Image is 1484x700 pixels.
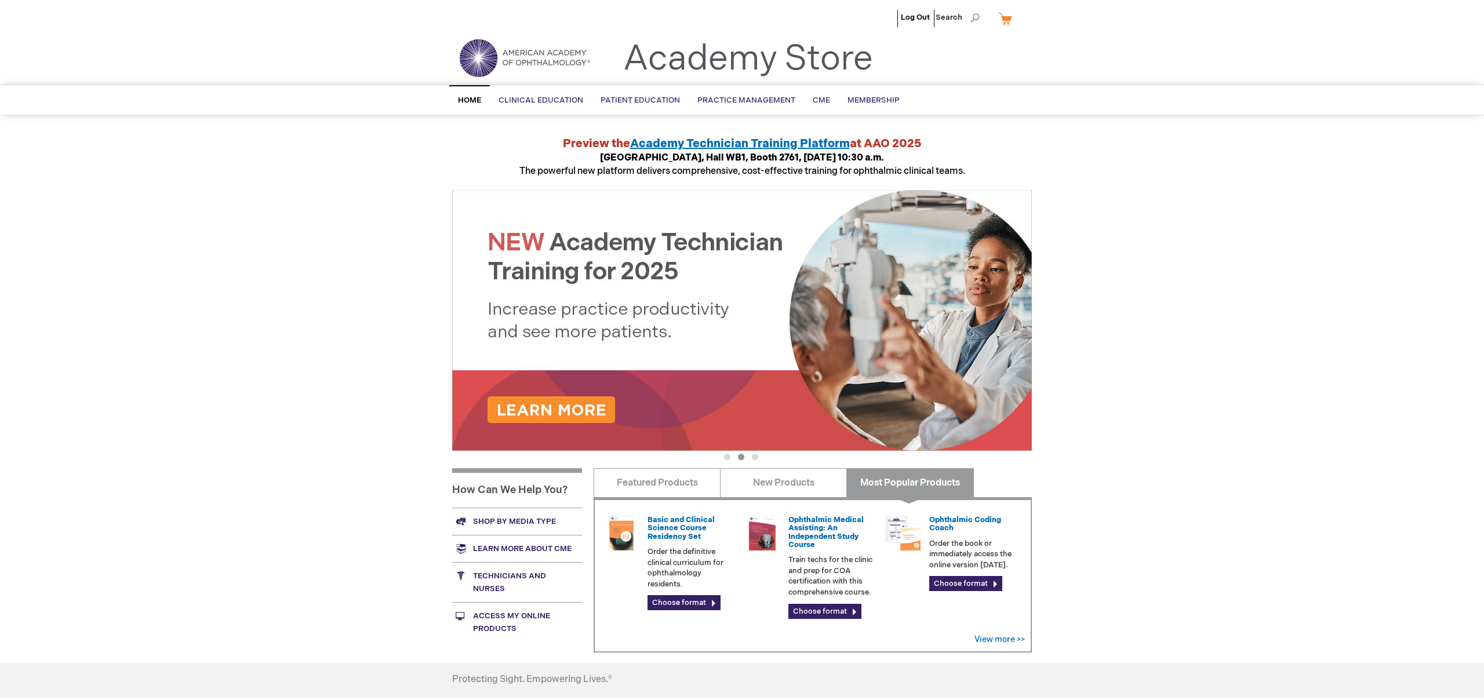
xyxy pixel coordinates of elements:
[458,96,481,105] span: Home
[648,515,715,541] a: Basic and Clinical Science Course Residency Set
[594,468,721,497] a: Featured Products
[788,555,876,597] p: Train techs for the clinic and prep for COA certification with this comprehensive course.
[848,96,900,105] span: Membership
[738,454,744,460] button: 2 of 3
[648,595,721,610] a: Choose format
[600,152,884,163] strong: [GEOGRAPHIC_DATA], Hall WB1, Booth 2761, [DATE] 10:30 a.m.
[929,538,1017,571] p: Order the book or immediately access the online version [DATE].
[936,6,980,29] span: Search
[499,96,583,105] span: Clinical Education
[630,137,850,151] a: Academy Technician Training Platform
[563,137,922,151] strong: Preview the at AAO 2025
[752,454,758,460] button: 3 of 3
[813,96,830,105] span: CME
[519,152,965,177] span: The powerful new platform delivers comprehensive, cost-effective training for ophthalmic clinical...
[974,635,1025,644] a: View more >>
[886,516,921,550] img: codngu_60.png
[929,515,1001,533] a: Ophthalmic Coding Coach
[745,516,780,550] img: 0219007u_51.png
[601,96,680,105] span: Patient Education
[648,546,736,589] p: Order the definitive clinical curriculum for ophthalmology residents.
[452,468,582,508] h1: How Can We Help You?
[452,602,582,642] a: Access My Online Products
[788,604,861,619] a: Choose format
[452,535,582,562] a: Learn more about CME
[452,675,612,685] h4: Protecting Sight. Empowering Lives.®
[697,96,795,105] span: Practice Management
[720,468,847,497] a: New Products
[929,576,1002,591] a: Choose format
[452,562,582,602] a: Technicians and nurses
[623,38,873,80] a: Academy Store
[604,516,639,550] img: 02850963u_47.png
[788,515,864,549] a: Ophthalmic Medical Assisting: An Independent Study Course
[901,13,930,22] a: Log Out
[452,508,582,535] a: Shop by media type
[724,454,730,460] button: 1 of 3
[846,468,973,497] a: Most Popular Products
